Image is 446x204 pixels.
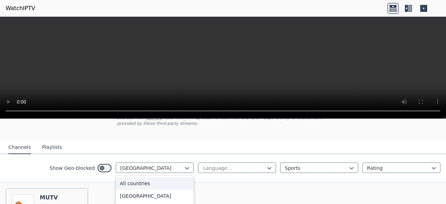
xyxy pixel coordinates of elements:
button: Playlists [42,141,62,154]
div: All countries [116,177,194,190]
label: Show Geo-blocked [49,165,95,172]
h6: MUTV [40,194,70,201]
a: iptv-org [146,115,162,120]
div: [GEOGRAPHIC_DATA] [116,190,194,202]
a: WatchIPTV [6,4,35,13]
button: Channels [8,141,31,154]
